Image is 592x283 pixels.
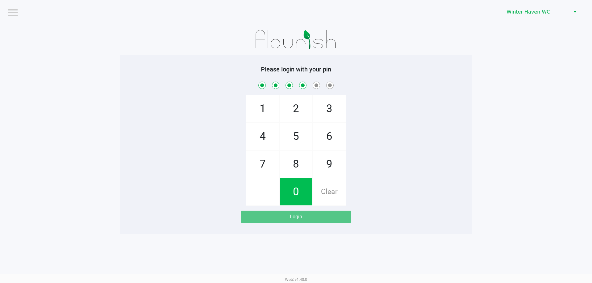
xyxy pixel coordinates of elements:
span: Web: v1.40.0 [285,277,307,282]
span: 6 [313,123,346,150]
span: 9 [313,151,346,178]
span: 1 [246,95,279,122]
span: Winter Haven WC [507,8,567,16]
span: 3 [313,95,346,122]
span: 7 [246,151,279,178]
span: 0 [280,178,312,205]
span: Clear [313,178,346,205]
h5: Please login with your pin [125,66,467,73]
span: 4 [246,123,279,150]
button: Select [570,6,579,18]
span: 5 [280,123,312,150]
span: 8 [280,151,312,178]
span: 2 [280,95,312,122]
